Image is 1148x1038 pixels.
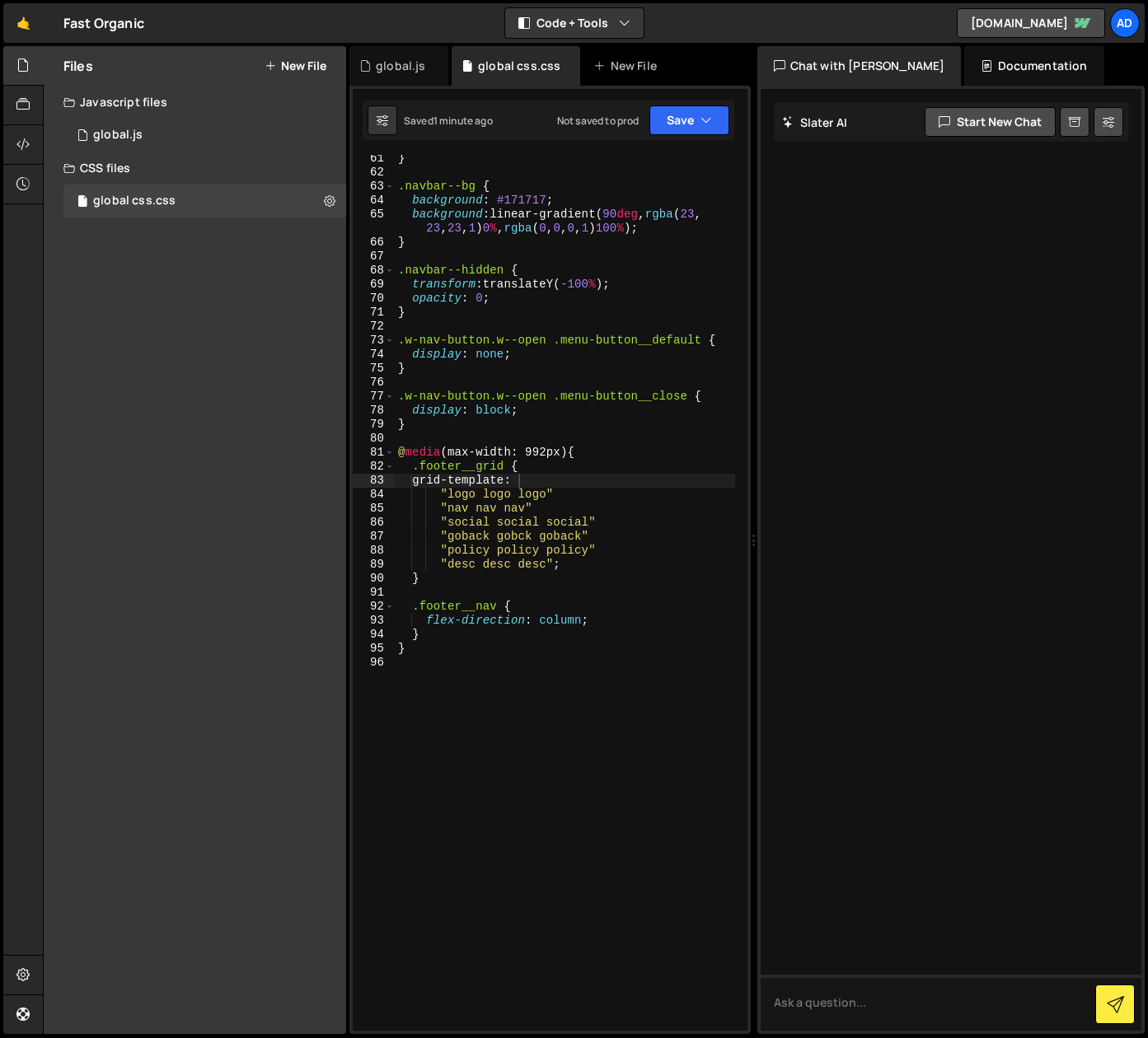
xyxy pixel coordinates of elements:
div: 85 [353,502,395,516]
div: 61 [353,152,395,166]
div: 17318/48055.js [63,119,346,152]
div: 92 [353,600,395,614]
div: 17318/48054.css [63,185,346,217]
div: 89 [353,558,395,572]
div: New File [593,58,663,74]
div: CSS files [44,152,346,185]
a: [DOMAIN_NAME] [957,8,1105,38]
div: Chat with [PERSON_NAME] [757,46,962,86]
div: 69 [353,278,395,292]
h2: Slater AI [782,115,848,130]
div: global.js [376,58,425,74]
div: 64 [353,194,395,208]
div: 86 [353,516,395,530]
div: 84 [353,488,395,502]
div: 68 [353,264,395,278]
div: 77 [353,390,395,404]
div: 94 [353,628,395,642]
div: 96 [353,656,395,670]
div: 91 [353,586,395,600]
div: 82 [353,460,395,474]
a: ad [1110,8,1140,38]
div: 81 [353,446,395,460]
div: 88 [353,544,395,558]
div: 73 [353,334,395,348]
div: 78 [353,404,395,418]
div: Not saved to prod [557,114,640,128]
div: 65 [353,208,395,236]
div: 87 [353,530,395,544]
div: global.js [93,128,143,143]
div: 67 [353,250,395,264]
div: 1 minute ago [433,114,493,128]
div: 90 [353,572,395,586]
div: global css.css [93,194,176,208]
button: Start new chat [925,107,1056,137]
div: Documentation [964,46,1103,86]
div: 95 [353,642,395,656]
div: 76 [353,376,395,390]
h2: Files [63,57,93,75]
div: 71 [353,306,395,320]
a: 🤙 [3,3,44,43]
div: 72 [353,320,395,334]
div: 70 [353,292,395,306]
div: Fast Organic [63,13,144,33]
button: New File [265,59,326,72]
div: 74 [353,348,395,362]
div: Saved [404,114,493,128]
div: 80 [353,432,395,446]
div: Javascript files [44,86,346,119]
div: 83 [353,474,395,488]
div: 63 [353,180,395,194]
div: 75 [353,362,395,376]
div: global css.css [478,58,560,74]
div: 79 [353,418,395,432]
div: 66 [353,236,395,250]
div: 93 [353,614,395,628]
button: Code + Tools [505,8,644,38]
button: Save [649,105,729,135]
div: 62 [353,166,395,180]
